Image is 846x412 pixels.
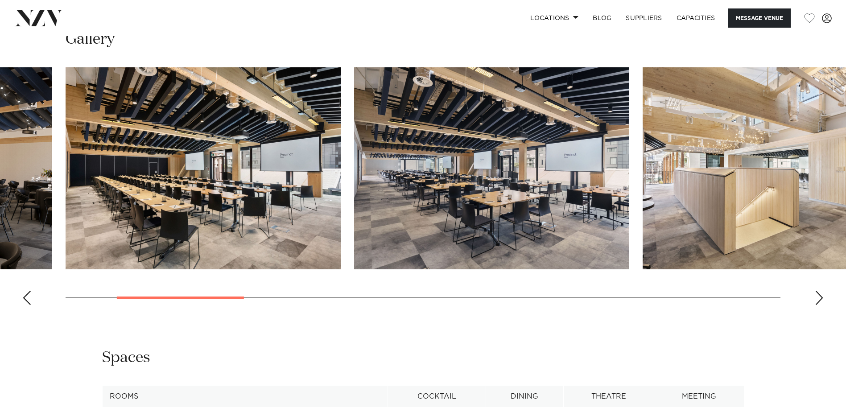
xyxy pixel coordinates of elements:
swiper-slide: 3 / 14 [354,67,629,269]
h2: Spaces [102,348,150,368]
a: Locations [523,8,586,28]
a: SUPPLIERS [619,8,669,28]
img: nzv-logo.png [14,10,63,26]
th: Cocktail [388,386,486,408]
th: Meeting [654,386,744,408]
th: Theatre [563,386,654,408]
button: Message Venue [728,8,791,28]
h2: Gallery [66,29,115,49]
th: Rooms [102,386,388,408]
a: BLOG [586,8,619,28]
a: Capacities [669,8,722,28]
th: Dining [486,386,563,408]
swiper-slide: 2 / 14 [66,67,341,269]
